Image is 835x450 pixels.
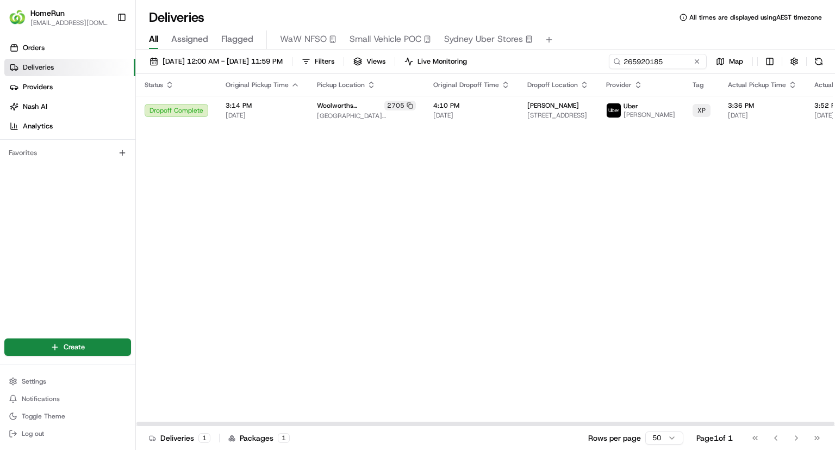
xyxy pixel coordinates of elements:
[30,19,108,27] button: [EMAIL_ADDRESS][DOMAIN_NAME]
[609,54,707,69] input: Type to search
[149,433,210,443] div: Deliveries
[527,81,578,89] span: Dropoff Location
[728,111,797,120] span: [DATE]
[444,33,523,46] span: Sydney Uber Stores
[624,110,675,119] span: [PERSON_NAME]
[433,81,499,89] span: Original Dropoff Time
[433,111,510,120] span: [DATE]
[22,394,60,403] span: Notifications
[4,391,131,406] button: Notifications
[23,102,47,112] span: Nash AI
[728,101,797,110] span: 3:36 PM
[607,103,621,118] img: uber-new-logo.jpeg
[729,57,743,66] span: Map
[221,33,253,46] span: Flagged
[4,98,135,115] a: Nash AI
[366,57,385,66] span: Views
[433,101,510,110] span: 4:10 PM
[348,54,390,69] button: Views
[226,101,300,110] span: 3:14 PM
[64,342,85,352] span: Create
[23,43,45,53] span: Orders
[145,81,163,89] span: Status
[588,433,641,443] p: Rows per page
[527,111,589,120] span: [STREET_ADDRESS]
[4,374,131,389] button: Settings
[23,63,54,72] span: Deliveries
[163,57,283,66] span: [DATE] 12:00 AM - [DATE] 11:59 PM
[728,81,786,89] span: Actual Pickup Time
[4,4,113,30] button: HomeRunHomeRun[EMAIL_ADDRESS][DOMAIN_NAME]
[228,433,290,443] div: Packages
[350,33,421,46] span: Small Vehicle POC
[317,101,382,110] span: Woolworths Montague Markets [GEOGRAPHIC_DATA]
[22,429,44,438] span: Log out
[278,433,290,443] div: 1
[384,101,416,110] div: 2705
[689,13,822,22] span: All times are displayed using AEST timezone
[4,118,135,135] a: Analytics
[4,338,131,356] button: Create
[317,81,365,89] span: Pickup Location
[22,412,65,421] span: Toggle Theme
[606,81,632,89] span: Provider
[697,106,706,115] span: XP
[145,54,288,69] button: [DATE] 12:00 AM - [DATE] 11:59 PM
[315,57,334,66] span: Filters
[23,121,53,131] span: Analytics
[527,101,579,110] span: [PERSON_NAME]
[30,8,65,19] button: HomeRun
[149,33,158,46] span: All
[417,57,467,66] span: Live Monitoring
[4,409,131,424] button: Toggle Theme
[226,81,289,89] span: Original Pickup Time
[317,112,416,120] span: [GEOGRAPHIC_DATA][PERSON_NAME][STREET_ADDRESS]
[171,33,208,46] span: Assigned
[4,78,135,96] a: Providers
[4,39,135,57] a: Orders
[9,9,26,26] img: HomeRun
[4,144,131,162] div: Favorites
[693,81,703,89] span: Tag
[811,54,826,69] button: Refresh
[696,433,733,443] div: Page 1 of 1
[280,33,327,46] span: WaW NFSO
[198,433,210,443] div: 1
[400,54,472,69] button: Live Monitoring
[22,377,46,386] span: Settings
[297,54,339,69] button: Filters
[4,59,135,76] a: Deliveries
[149,9,204,26] h1: Deliveries
[226,111,300,120] span: [DATE]
[23,82,53,92] span: Providers
[4,426,131,441] button: Log out
[624,102,638,110] span: Uber
[711,54,748,69] button: Map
